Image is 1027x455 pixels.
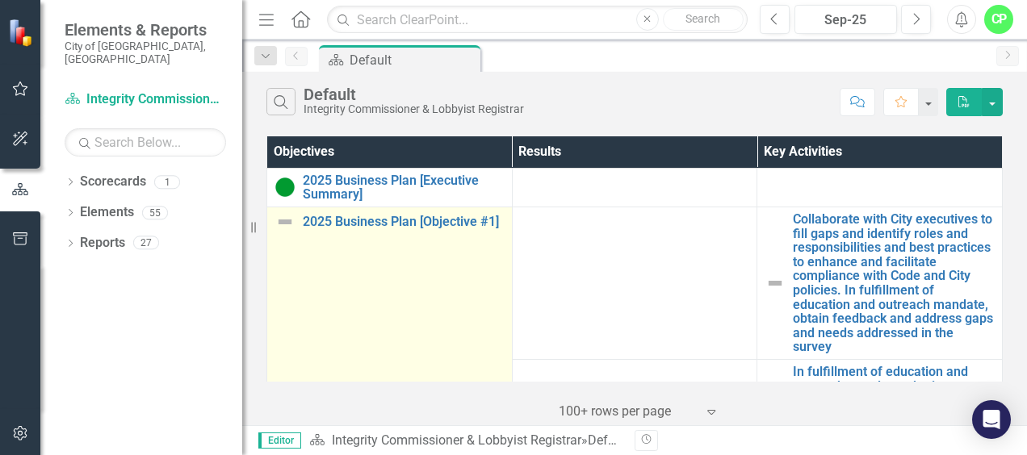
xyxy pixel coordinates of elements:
a: Integrity Commissioner & Lobbyist Registrar [332,432,581,448]
button: Sep-25 [794,5,897,34]
td: Double-Click to Edit Right Click for Context Menu [757,359,1003,426]
a: 2025 Business Plan [Executive Summary] [303,173,504,202]
td: Double-Click to Edit Right Click for Context Menu [267,168,513,207]
div: Integrity Commissioner & Lobbyist Registrar [304,103,524,115]
span: Search [685,12,720,25]
div: 27 [133,236,159,250]
button: CP [984,5,1013,34]
a: Reports [80,234,125,253]
img: Proceeding as Anticipated [275,177,295,197]
a: Integrity Commissioner & Lobbyist Registrar [65,90,226,109]
div: Default [304,86,524,103]
a: Scorecards [80,173,146,191]
img: Not Defined [275,212,295,232]
span: Elements & Reports [65,20,226,40]
button: Search [663,8,744,31]
a: In fulfillment of education and outreach mandate, obtain feedback and address gaps and needs addr... [793,365,994,421]
div: Default [350,50,476,70]
div: Open Intercom Messenger [972,400,1011,439]
a: Elements [80,203,134,222]
div: 55 [142,206,168,219]
div: » [309,432,622,450]
td: Double-Click to Edit Right Click for Context Menu [267,207,513,427]
td: Double-Click to Edit Right Click for Context Menu [757,207,1003,360]
a: 2025 Business Plan [Objective #1] [303,215,504,229]
img: ClearPoint Strategy [7,17,37,47]
small: City of [GEOGRAPHIC_DATA], [GEOGRAPHIC_DATA] [65,40,226,66]
div: Sep-25 [800,10,891,30]
input: Search ClearPoint... [327,6,748,34]
div: 1 [154,175,180,189]
input: Search Below... [65,128,226,157]
div: Default [588,432,630,448]
img: Not Defined [765,273,785,293]
span: Editor [258,432,301,449]
a: Collaborate with City executives to fill gaps and identify roles and responsibilities and best pr... [793,212,994,354]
